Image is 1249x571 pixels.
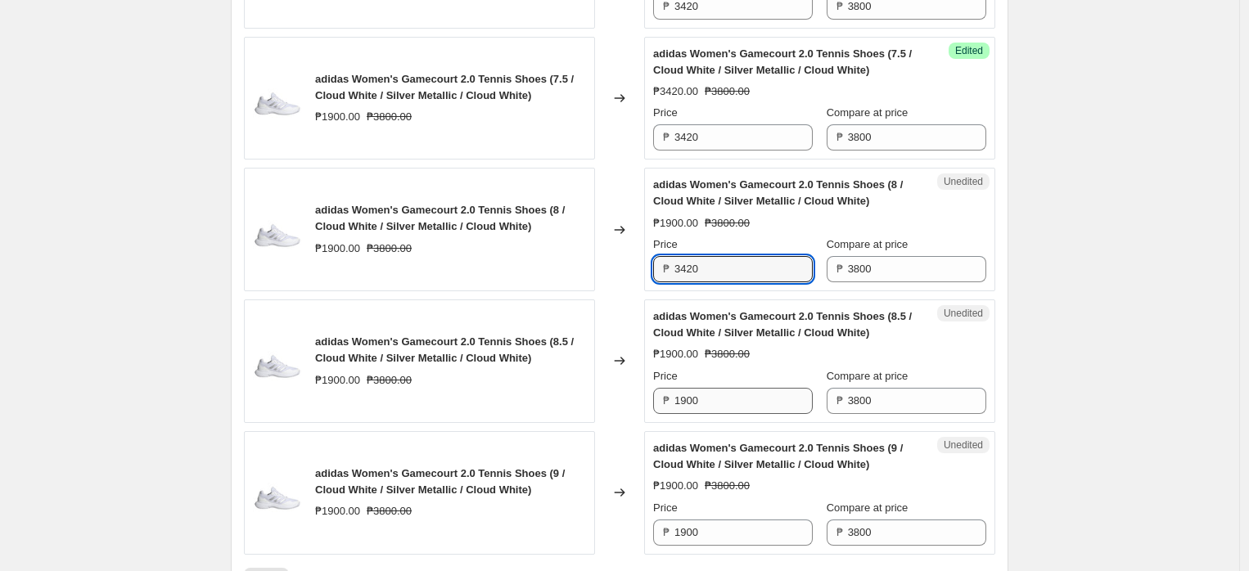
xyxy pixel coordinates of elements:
span: Unedited [944,175,983,188]
img: ssph.zone-1682641567-HQ8476-A_80x.jpg [253,205,302,254]
span: ₱ [663,263,670,275]
span: adidas Women's Gamecourt 2.0 Tennis Shoes (8.5 / Cloud White / Silver Metallic / Cloud White) [315,335,574,364]
div: ₱1900.00 [315,503,360,519]
span: adidas Women's Gamecourt 2.0 Tennis Shoes (9 / Cloud White / Silver Metallic / Cloud White) [653,442,903,470]
div: ₱1900.00 [653,478,698,494]
strike: ₱3800.00 [705,346,750,362]
div: ₱1900.00 [315,109,360,125]
img: ssph.zone-1682641567-HQ8476-A_80x.jpg [253,336,302,385]
span: Price [653,501,678,514]
strike: ₱3800.00 [367,109,412,125]
span: Price [653,238,678,250]
strike: ₱3800.00 [367,503,412,519]
span: adidas Women's Gamecourt 2.0 Tennis Shoes (8 / Cloud White / Silver Metallic / Cloud White) [315,204,565,232]
span: ₱ [663,394,670,407]
span: Compare at price [827,501,909,514]
strike: ₱3800.00 [367,372,412,389]
img: ssph.zone-1682641567-HQ8476-A_80x.jpg [253,74,302,123]
span: adidas Women's Gamecourt 2.0 Tennis Shoes (8.5 / Cloud White / Silver Metallic / Cloud White) [653,310,912,339]
span: ₱ [663,131,670,143]
span: adidas Women's Gamecourt 2.0 Tennis Shoes (9 / Cloud White / Silver Metallic / Cloud White) [315,467,565,496]
span: Price [653,370,678,382]
span: Price [653,106,678,119]
span: ₱ [836,131,843,143]
div: ₱1900.00 [315,372,360,389]
div: ₱1900.00 [653,346,698,362]
span: adidas Women's Gamecourt 2.0 Tennis Shoes (8 / Cloud White / Silver Metallic / Cloud White) [653,178,903,207]
strike: ₱3800.00 [705,215,750,232]
div: ₱3420.00 [653,83,698,100]
strike: ₱3800.00 [705,478,750,494]
img: ssph.zone-1682641567-HQ8476-A_80x.jpg [253,468,302,517]
strike: ₱3800.00 [367,241,412,257]
span: ₱ [663,526,670,538]
span: adidas Women's Gamecourt 2.0 Tennis Shoes (7.5 / Cloud White / Silver Metallic / Cloud White) [653,47,912,76]
span: adidas Women's Gamecourt 2.0 Tennis Shoes (7.5 / Cloud White / Silver Metallic / Cloud White) [315,73,574,101]
div: ₱1900.00 [653,215,698,232]
strike: ₱3800.00 [705,83,750,100]
span: Compare at price [827,238,909,250]
span: Compare at price [827,370,909,382]
span: Unedited [944,438,983,452]
span: Unedited [944,307,983,320]
span: ₱ [836,394,843,407]
span: Compare at price [827,106,909,119]
span: ₱ [836,526,843,538]
div: ₱1900.00 [315,241,360,257]
span: ₱ [836,263,843,275]
span: Edited [955,44,983,57]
